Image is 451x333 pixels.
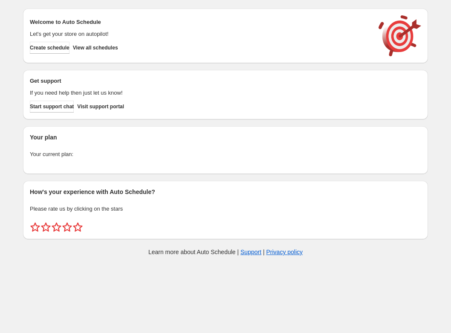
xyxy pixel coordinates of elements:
p: If you need help then just let us know! [30,89,370,97]
a: Start support chat [30,101,74,113]
button: Create schedule [30,42,69,54]
a: Privacy policy [266,249,303,255]
span: View all schedules [73,44,118,51]
p: Please rate us by clicking on the stars [30,205,421,213]
span: Create schedule [30,44,69,51]
h2: Welcome to Auto Schedule [30,18,370,26]
span: Visit support portal [77,103,124,110]
button: View all schedules [73,42,118,54]
h2: Your plan [30,133,421,142]
a: Visit support portal [77,101,124,113]
h2: Get support [30,77,370,85]
p: Learn more about Auto Schedule | | [148,248,303,256]
p: Your current plan: [30,150,421,159]
p: Let's get your store on autopilot! [30,30,370,38]
h2: How's your experience with Auto Schedule? [30,188,421,196]
span: Start support chat [30,103,74,110]
a: Support [240,249,261,255]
